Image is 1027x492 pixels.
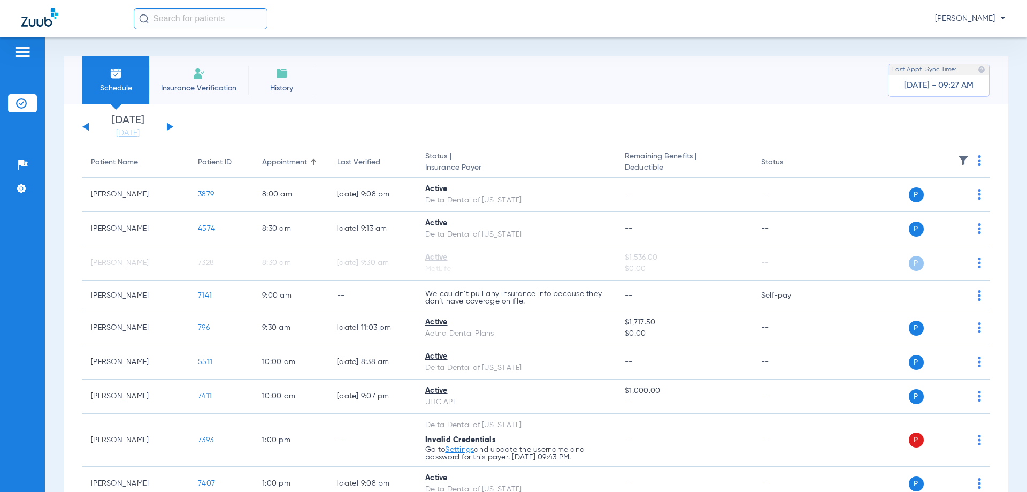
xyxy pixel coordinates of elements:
[904,80,974,91] span: [DATE] - 09:27 AM
[753,281,825,311] td: Self-pay
[198,480,215,487] span: 7407
[425,218,608,229] div: Active
[198,292,212,299] span: 7141
[958,155,969,166] img: filter.svg
[425,446,608,461] p: Go to and update the username and password for this payer. [DATE] 09:43 PM.
[753,178,825,212] td: --
[935,13,1006,24] span: [PERSON_NAME]
[157,83,240,94] span: Insurance Verification
[425,195,608,206] div: Delta Dental of [US_STATE]
[625,358,633,366] span: --
[425,162,608,173] span: Insurance Payer
[262,157,320,168] div: Appointment
[625,162,744,173] span: Deductible
[909,476,924,491] span: P
[198,324,210,331] span: 796
[909,389,924,404] span: P
[978,290,981,301] img: group-dot-blue.svg
[198,436,213,444] span: 7393
[753,246,825,281] td: --
[110,67,122,80] img: Schedule
[978,155,981,166] img: group-dot-blue.svg
[425,328,608,339] div: Aetna Dental Plans
[82,345,189,380] td: [PERSON_NAME]
[625,397,744,408] span: --
[625,252,744,263] span: $1,536.00
[425,397,608,408] div: UHC API
[625,292,633,299] span: --
[909,355,924,370] span: P
[254,311,328,345] td: 9:30 AM
[96,115,160,139] li: [DATE]
[753,380,825,414] td: --
[337,157,408,168] div: Last Verified
[254,345,328,380] td: 10:00 AM
[625,328,744,339] span: $0.00
[82,281,189,311] td: [PERSON_NAME]
[417,148,616,178] th: Status |
[425,263,608,275] div: MetLife
[328,212,417,246] td: [DATE] 9:13 AM
[425,436,496,444] span: Invalid Credentials
[275,67,288,80] img: History
[198,392,212,400] span: 7411
[425,385,608,397] div: Active
[328,414,417,467] td: --
[978,66,985,73] img: last sync help info
[892,64,956,75] span: Last Appt. Sync Time:
[337,157,380,168] div: Last Verified
[625,480,633,487] span: --
[753,345,825,380] td: --
[91,157,138,168] div: Patient Name
[974,441,1027,492] iframe: Chat Widget
[134,8,267,29] input: Search for patients
[198,191,214,198] span: 3879
[425,362,608,374] div: Delta Dental of [US_STATE]
[328,345,417,380] td: [DATE] 8:38 AM
[254,414,328,467] td: 1:00 PM
[91,157,181,168] div: Patient Name
[425,184,608,195] div: Active
[753,311,825,345] td: --
[909,256,924,271] span: P
[139,14,149,24] img: Search Icon
[753,414,825,467] td: --
[978,391,981,402] img: group-dot-blue.svg
[96,128,160,139] a: [DATE]
[425,317,608,328] div: Active
[254,212,328,246] td: 8:30 AM
[328,281,417,311] td: --
[625,317,744,328] span: $1,717.50
[753,212,825,246] td: --
[616,148,752,178] th: Remaining Benefits |
[256,83,307,94] span: History
[254,178,328,212] td: 8:00 AM
[909,433,924,448] span: P
[909,321,924,336] span: P
[625,436,633,444] span: --
[625,263,744,275] span: $0.00
[198,157,245,168] div: Patient ID
[82,311,189,345] td: [PERSON_NAME]
[193,67,205,80] img: Manual Insurance Verification
[425,473,608,484] div: Active
[425,290,608,305] p: We couldn’t pull any insurance info because they don’t have coverage on file.
[90,83,141,94] span: Schedule
[198,259,214,267] span: 7328
[82,380,189,414] td: [PERSON_NAME]
[978,357,981,367] img: group-dot-blue.svg
[328,311,417,345] td: [DATE] 11:03 PM
[425,229,608,240] div: Delta Dental of [US_STATE]
[82,246,189,281] td: [PERSON_NAME]
[425,420,608,431] div: Delta Dental of [US_STATE]
[425,252,608,263] div: Active
[978,258,981,268] img: group-dot-blue.svg
[978,322,981,333] img: group-dot-blue.svg
[445,446,474,453] a: Settings
[909,222,924,237] span: P
[254,380,328,414] td: 10:00 AM
[978,435,981,445] img: group-dot-blue.svg
[978,223,981,234] img: group-dot-blue.svg
[425,351,608,362] div: Active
